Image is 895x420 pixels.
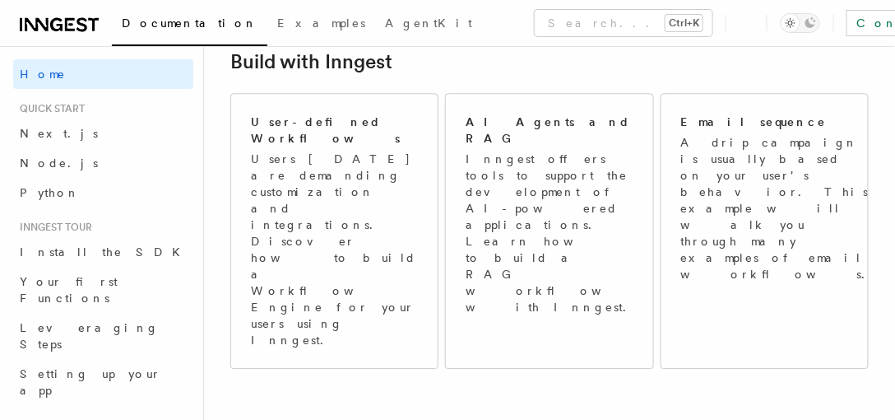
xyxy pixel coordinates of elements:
[230,93,438,369] a: User-defined WorkflowsUsers [DATE] are demanding customization and integrations. Discover how to ...
[13,178,193,208] a: Python
[122,16,257,30] span: Documentation
[661,93,869,369] a: Email sequenceA drip campaign is usually based on your user's behavior. This example will walk yo...
[13,313,193,359] a: Leveraging Steps
[681,114,828,130] h2: Email sequence
[13,359,193,405] a: Setting up your app
[13,102,85,115] span: Quick start
[277,16,365,30] span: Examples
[681,134,875,282] p: A drip campaign is usually based on your user's behavior. This example will walk you through many...
[13,267,193,313] a: Your first Functions
[267,5,375,44] a: Examples
[20,66,66,82] span: Home
[375,5,482,44] a: AgentKit
[13,237,193,267] a: Install the SDK
[13,221,92,234] span: Inngest tour
[781,13,820,33] button: Toggle dark mode
[445,93,653,369] a: AI Agents and RAGInngest offers tools to support the development of AI-powered applications. Lear...
[535,10,712,36] button: Search...Ctrl+K
[466,114,642,147] h2: AI Agents and RAG
[20,156,98,170] span: Node.js
[20,275,118,305] span: Your first Functions
[230,50,392,73] a: Build with Inngest
[385,16,472,30] span: AgentKit
[20,367,161,397] span: Setting up your app
[20,127,98,140] span: Next.js
[251,114,418,147] h2: User-defined Workflows
[112,5,267,46] a: Documentation
[665,15,703,31] kbd: Ctrl+K
[13,59,193,89] a: Home
[20,321,159,351] span: Leveraging Steps
[13,148,193,178] a: Node.js
[20,186,80,199] span: Python
[251,151,418,348] p: Users [DATE] are demanding customization and integrations. Discover how to build a Workflow Engin...
[20,245,190,259] span: Install the SDK
[13,119,193,148] a: Next.js
[466,151,642,315] p: Inngest offers tools to support the development of AI-powered applications. Learn how to build a ...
